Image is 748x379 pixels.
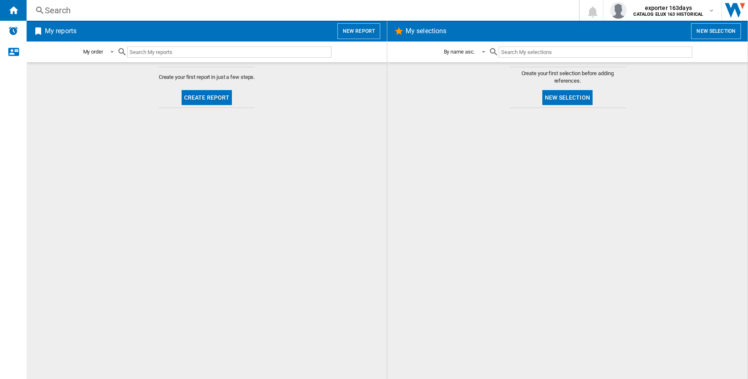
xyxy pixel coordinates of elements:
[444,49,475,55] div: By name asc.
[691,23,741,39] button: New selection
[127,46,332,58] input: Search My reports
[45,5,557,16] div: Search
[633,12,703,17] b: CATALOG ELUX 163 HISTORICAL
[182,90,232,105] button: Create report
[43,23,78,39] h2: My reports
[542,90,593,105] button: New selection
[610,2,627,19] img: profile.jpg
[337,23,380,39] button: New report
[509,70,626,85] span: Create your first selection before adding references.
[83,49,103,55] div: My order
[633,4,703,12] span: exporter 163days
[404,23,448,39] h2: My selections
[159,73,255,81] span: Create your first report in just a few steps.
[8,26,18,36] img: alerts-logo.svg
[499,46,692,58] input: Search My selections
